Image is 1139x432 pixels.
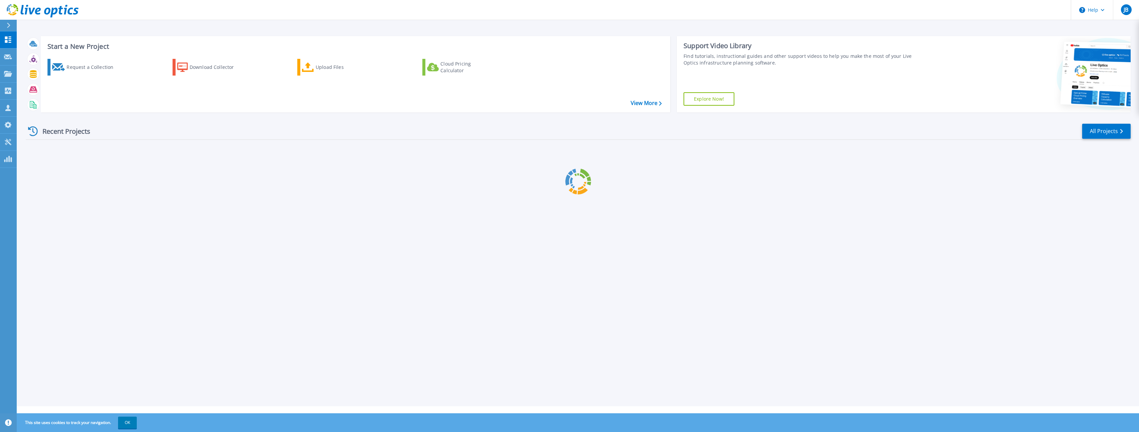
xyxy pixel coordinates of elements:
[47,59,122,76] a: Request a Collection
[684,53,920,66] div: Find tutorials, instructional guides and other support videos to help you make the most of your L...
[18,417,137,429] span: This site uses cookies to track your navigation.
[190,61,243,74] div: Download Collector
[631,100,662,106] a: View More
[26,123,99,139] div: Recent Projects
[47,43,661,50] h3: Start a New Project
[1124,7,1128,12] span: JB
[118,417,137,429] button: OK
[440,61,494,74] div: Cloud Pricing Calculator
[684,41,920,50] div: Support Video Library
[67,61,120,74] div: Request a Collection
[1082,124,1131,139] a: All Projects
[684,92,734,106] a: Explore Now!
[422,59,497,76] a: Cloud Pricing Calculator
[316,61,369,74] div: Upload Files
[173,59,247,76] a: Download Collector
[297,59,372,76] a: Upload Files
